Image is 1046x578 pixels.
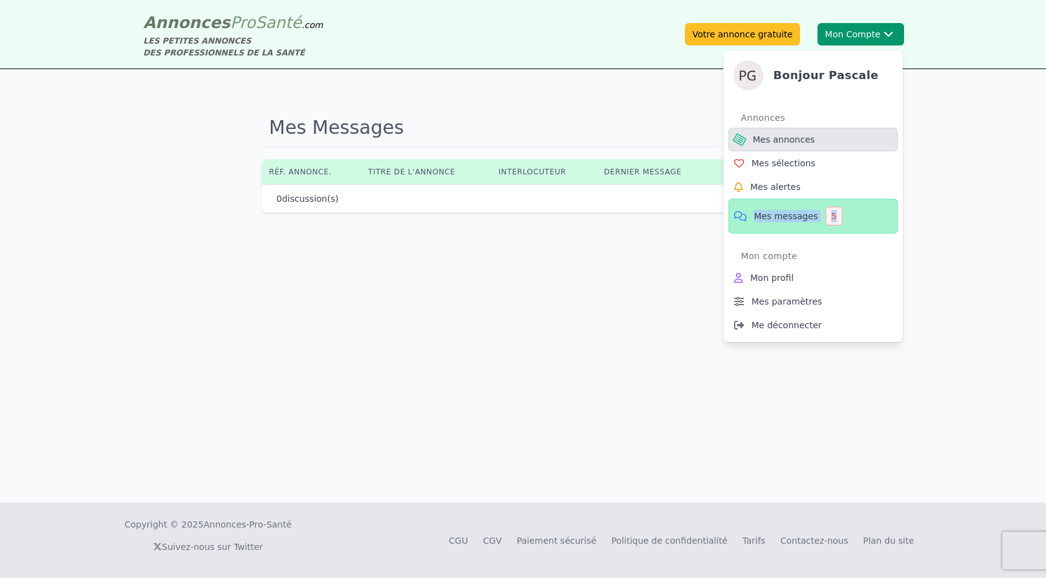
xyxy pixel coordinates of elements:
a: Mon profil [728,266,898,290]
div: 5 [826,207,842,225]
span: Pro [230,13,256,32]
th: Réf. annonce. [261,159,360,184]
div: LES PETITES ANNONCES DES PROFESSIONNELS DE LA SANTÉ [143,35,323,59]
img: Pascale [733,60,763,90]
th: Interlocuteur [491,159,596,184]
div: Mon compte [741,246,898,266]
a: AnnoncesProSanté.com [143,13,323,32]
a: Paiement sécurisé [517,536,596,546]
div: Annonces [741,108,898,128]
th: Titre de l'annonce [360,159,491,184]
a: Mes alertes [728,175,898,199]
a: Contactez-nous [780,536,848,546]
span: Mes paramètres [752,295,822,308]
span: Mes annonces [753,133,815,146]
a: Mes annonces [728,128,898,151]
a: CGV [483,536,502,546]
h4: Bonjour Pascale [773,67,879,84]
span: .com [301,20,323,30]
span: Mes alertes [750,181,801,193]
a: Annonces-Pro-Santé [204,518,291,531]
h1: Mes Messages [261,109,784,147]
a: Politique de confidentialité [611,536,728,546]
span: Mon profil [750,272,794,284]
span: Annonces [143,13,230,32]
span: Santé [255,13,301,32]
a: Plan du site [863,536,914,546]
a: Votre annonce gratuite [685,23,800,45]
th: Dernier message [596,159,715,184]
span: 0 [276,194,282,204]
a: Suivez-nous sur Twitter [153,542,263,552]
p: discussion(s) [276,192,339,205]
a: Mes messages5 [728,199,898,234]
a: Tarifs [742,536,765,546]
a: Me déconnecter [728,313,898,337]
a: CGU [449,536,468,546]
button: Mon ComptePascaleBonjour PascaleAnnoncesMes annoncesMes sélectionsMes alertesMes messages5Mon com... [817,23,904,45]
span: Mes sélections [752,157,816,169]
div: Copyright © 2025 [125,518,291,531]
a: Mes paramètres [728,290,898,313]
a: Mes sélections [728,151,898,175]
span: Me déconnecter [752,319,822,331]
span: Mes messages [754,210,818,222]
